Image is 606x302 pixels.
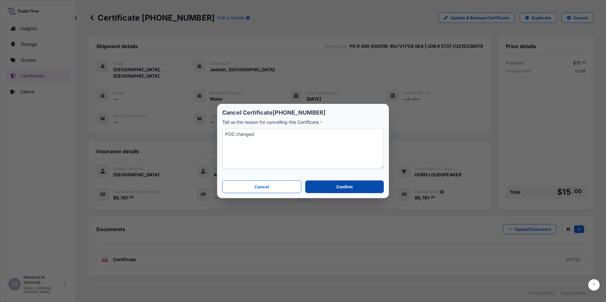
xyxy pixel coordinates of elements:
p: Cancel Certificate [PHONE_NUMBER] [222,109,384,116]
button: Confirm [305,180,384,193]
p: Confirm [336,184,353,190]
textarea: POD changed [222,128,384,169]
button: Cancel [222,180,301,193]
p: Cancel [255,184,269,190]
p: Tell us the reason for cancelling this Certificate [222,119,384,126]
